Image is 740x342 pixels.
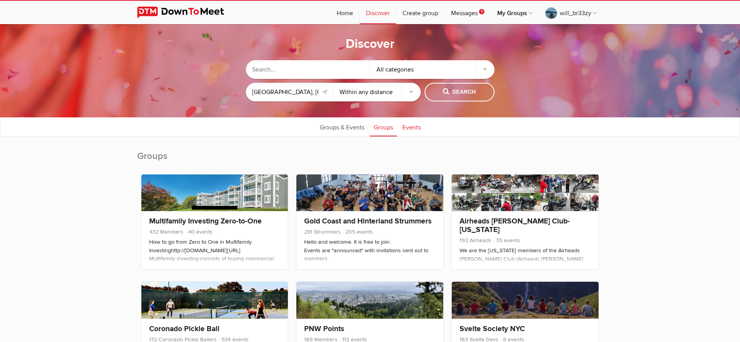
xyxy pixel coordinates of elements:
span: 192 Airheads [460,237,491,244]
a: Gold Coast and Hinterland Strummers [304,216,432,226]
span: 40 events [185,229,212,235]
a: My Groups [491,1,539,24]
a: will_br33zy [539,1,603,24]
input: Search... [246,60,370,79]
a: Discover [360,1,396,24]
span: 1 [479,9,484,14]
span: Search [443,88,476,96]
a: PNW Points [304,324,344,333]
button: Search [425,83,494,101]
a: Create group [396,1,444,24]
span: 281 Strummers [304,229,341,235]
a: Messages1 [445,1,491,24]
a: Groups [370,117,397,136]
h2: Groups [137,150,603,170]
span: 35 events [493,237,520,244]
a: Airheads [PERSON_NAME] Club-[US_STATE] [460,216,570,234]
a: Groups & Events [316,117,368,136]
a: Events [399,117,425,136]
div: All categories [370,60,494,79]
span: 205 events [342,229,373,235]
span: 432 Members [149,229,183,235]
h1: Discover [346,36,395,52]
a: Home [331,1,359,24]
a: Coronado Pickle Ball [149,324,219,333]
a: Svelte Society NYC [460,324,525,333]
a: Multifamily Investing Zero-to-One [149,216,262,226]
img: DownToMeet [137,7,236,18]
input: Location or ZIP-Code [246,83,333,101]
